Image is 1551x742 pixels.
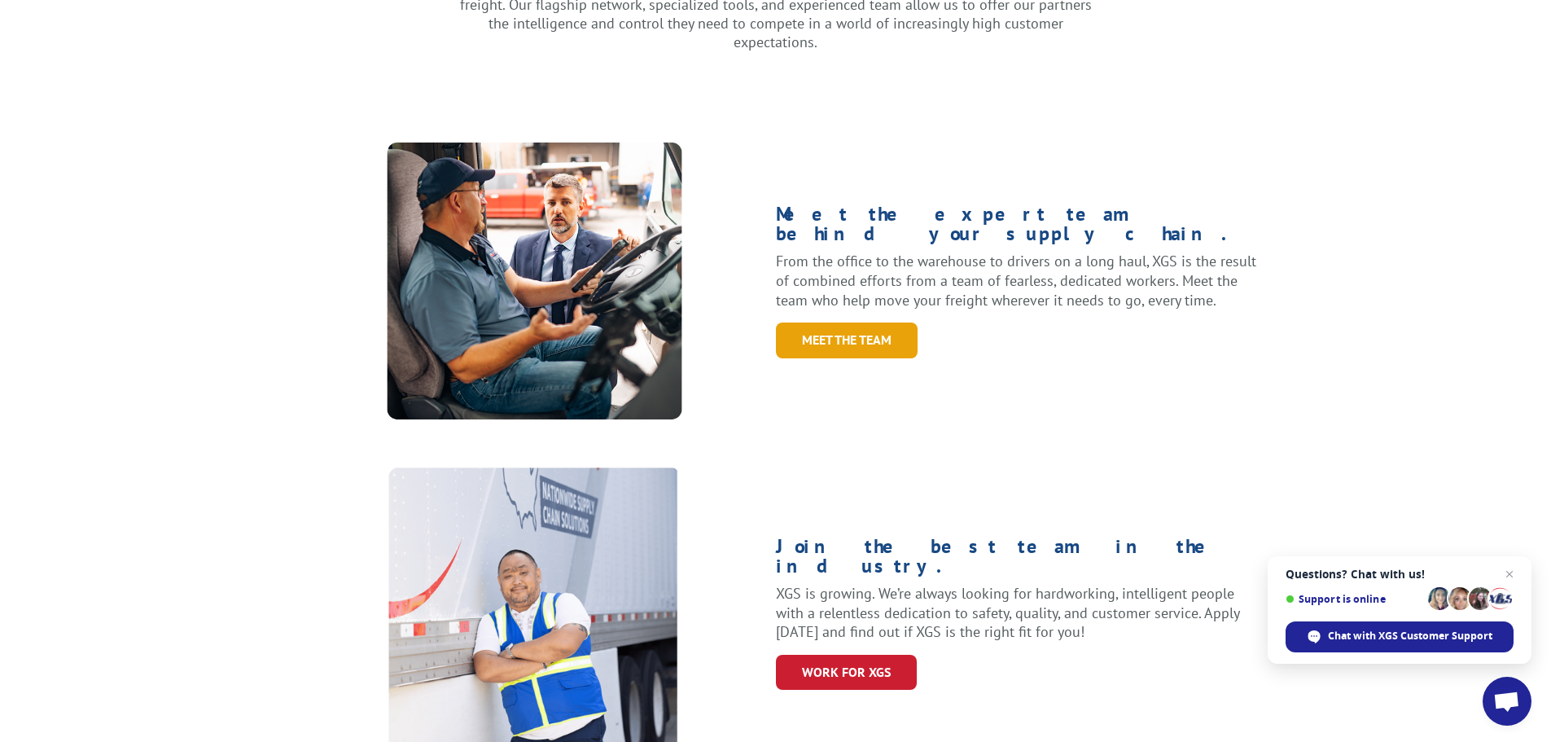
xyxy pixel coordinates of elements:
a: WORK for xgs [776,655,917,690]
span: Chat with XGS Customer Support [1328,629,1492,643]
span: Close chat [1500,564,1519,584]
h1: Join the best team in the industry. [776,537,1259,584]
a: Meet the Team [776,323,918,358]
div: Open chat [1483,677,1531,726]
span: Support is online [1286,593,1422,605]
p: From the office to the warehouse to drivers on a long haul, XGS is the result of combined efforts... [776,252,1259,310]
span: Questions? Chat with us! [1286,568,1514,581]
div: Chat with XGS Customer Support [1286,621,1514,652]
img: XpressGlobal_MeettheTeam [387,143,682,420]
h1: Meet the expert team behind your supply chain. [776,204,1259,252]
p: XGS is growing. We’re always looking for hardworking, intelligent people with a relentless dedica... [776,584,1259,642]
